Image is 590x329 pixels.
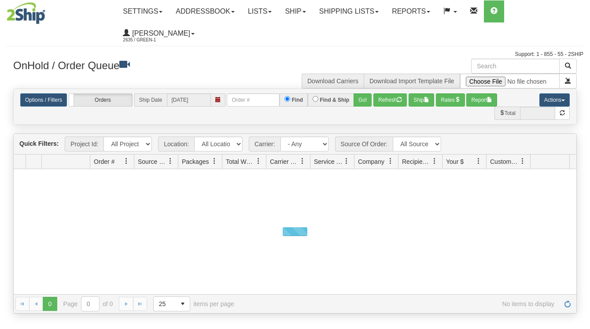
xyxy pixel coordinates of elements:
label: Find & Ship [320,96,349,104]
h3: OnHold / Order Queue [13,59,288,71]
div: Support: 1 - 855 - 55 - 2SHIP [7,51,583,58]
span: Page sizes drop down [153,296,190,311]
span: No items to display [247,300,554,307]
a: Source Of Order filter column settings [163,154,178,169]
a: Reports [385,0,437,22]
button: Actions [539,93,570,107]
span: Packages [182,157,209,166]
span: Service Name [314,157,343,166]
span: Page of 0 [63,296,113,311]
span: 25 [159,299,170,308]
iframe: chat widget [570,119,589,209]
span: Customer $ [490,157,520,166]
button: Rates [436,93,465,107]
a: [PERSON_NAME] 2635 / Green-1 [116,22,201,44]
button: Search [559,59,577,74]
span: Project Id: [65,137,103,152]
label: Find [292,96,303,104]
span: Ship Date [134,93,167,107]
input: Search [471,59,560,74]
span: Source Of Order: [335,137,393,152]
button: Ship [409,93,434,107]
span: Company [358,157,384,166]
span: Source Of Order [138,157,167,166]
span: select [176,297,190,311]
button: Refresh [373,93,407,107]
a: Shipping lists [313,0,385,22]
span: Recipient Country [402,157,431,166]
label: Quick Filters: [19,139,59,148]
a: Company filter column settings [383,154,398,169]
a: Packages filter column settings [207,154,222,169]
a: Ship [278,0,312,22]
span: items per page [153,296,234,311]
a: Addressbook [169,0,241,22]
span: Your $ [446,157,464,166]
a: Order # filter column settings [119,154,134,169]
a: Your $ filter column settings [471,154,486,169]
a: Download Carriers [307,78,358,85]
div: grid toolbar [14,134,576,155]
a: Refresh [560,297,575,311]
a: Customer $ filter column settings [515,154,530,169]
span: Order # [94,157,114,166]
span: Carrier Name [270,157,299,166]
span: [PERSON_NAME] [130,30,190,37]
a: Recipient Country filter column settings [427,154,442,169]
a: Options / Filters [20,93,67,107]
input: Import [460,74,560,89]
span: Carrier: [249,137,280,152]
span: 2635 / Green-1 [123,36,189,44]
span: Total Weight [226,157,255,166]
input: Order # [227,93,280,107]
a: Download Import Template File [369,78,454,85]
button: Go! [354,93,372,107]
a: Service Name filter column settings [339,154,354,169]
span: Location: [158,137,194,152]
a: Carrier Name filter column settings [295,154,310,169]
img: logo2635.jpg [7,2,45,24]
span: Page 0 [43,297,57,311]
label: Orders [69,94,132,106]
button: Report [466,93,497,107]
a: Total Weight filter column settings [251,154,266,169]
a: Lists [241,0,278,22]
a: Settings [116,0,169,22]
span: Total [494,107,520,120]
